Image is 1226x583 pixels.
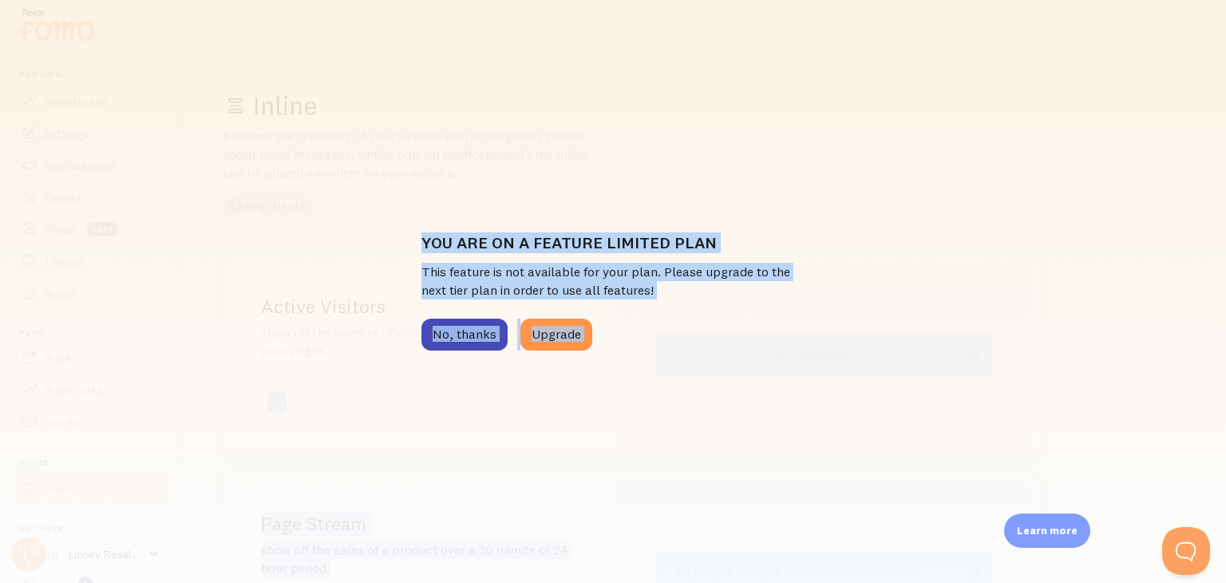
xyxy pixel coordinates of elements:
button: Upgrade [520,319,592,351]
h3: You are on a feature limited plan [421,232,805,253]
p: This feature is not available for your plan. Please upgrade to the next tier plan in order to use... [421,263,805,299]
div: Learn more [1004,514,1090,548]
button: No, thanks [421,319,508,351]
iframe: Help Scout Beacon - Open [1162,527,1210,575]
p: Learn more [1017,523,1078,538]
